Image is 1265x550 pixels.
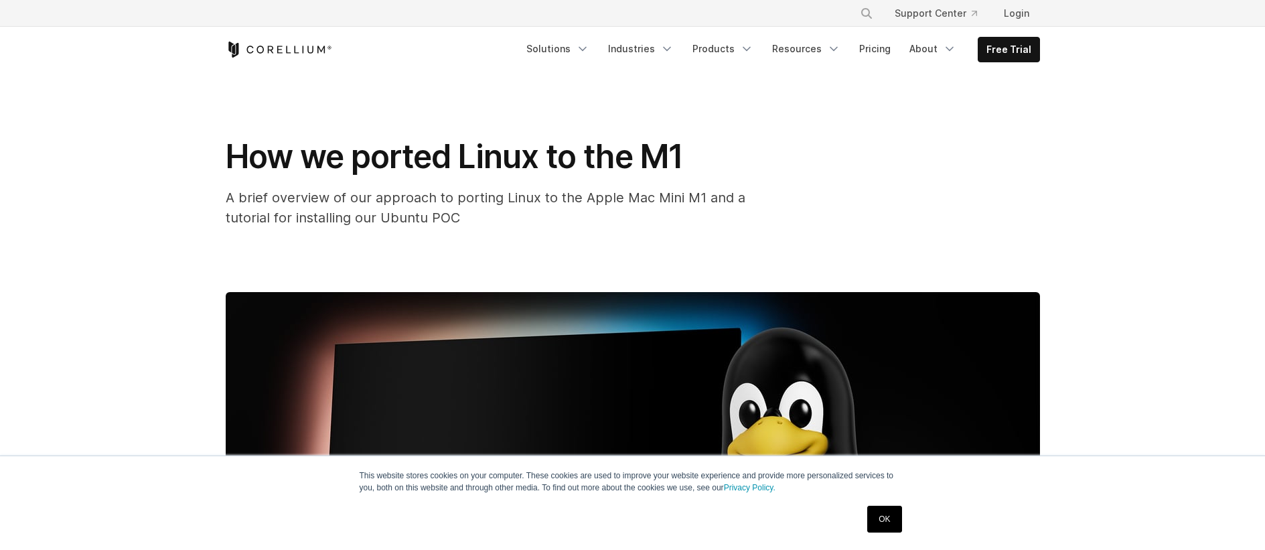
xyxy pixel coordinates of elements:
div: Navigation Menu [844,1,1040,25]
a: Login [993,1,1040,25]
a: Corellium Home [226,42,332,58]
button: Search [854,1,879,25]
span: A brief overview of our approach to porting Linux to the Apple Mac Mini M1 and a tutorial for ins... [226,190,745,226]
a: Solutions [518,37,597,61]
a: OK [867,506,901,533]
p: This website stores cookies on your computer. These cookies are used to improve your website expe... [360,470,906,494]
a: Support Center [884,1,988,25]
a: Privacy Policy. [724,483,775,492]
span: How we ported Linux to the M1 [226,137,683,176]
a: Industries [600,37,682,61]
a: Free Trial [978,38,1039,62]
a: Products [684,37,761,61]
a: Resources [764,37,848,61]
div: Navigation Menu [518,37,1040,62]
a: About [901,37,964,61]
a: Pricing [851,37,899,61]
